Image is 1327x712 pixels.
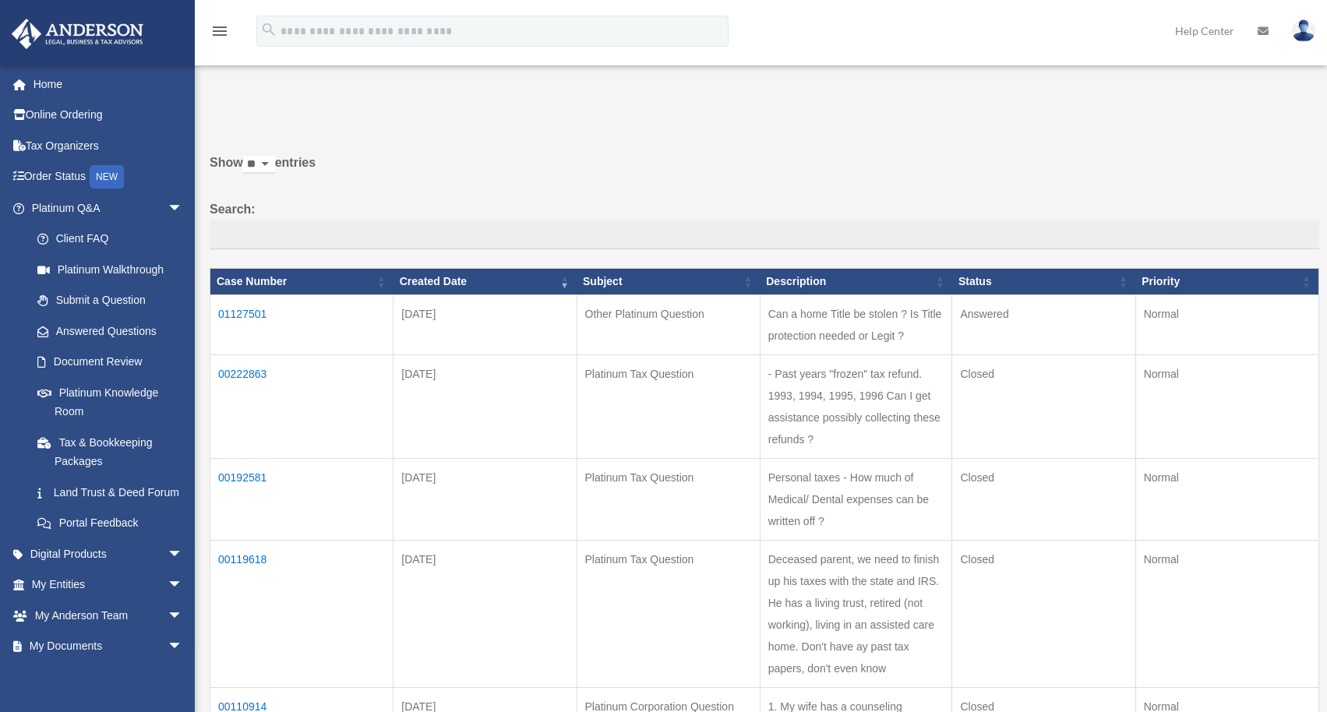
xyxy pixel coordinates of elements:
label: Show entries [210,152,1319,189]
td: Platinum Tax Question [577,458,760,540]
i: menu [210,22,229,41]
a: menu [210,27,229,41]
td: Closed [952,458,1135,540]
a: Client FAQ [22,224,199,255]
td: [DATE] [394,354,577,458]
span: arrow_drop_down [168,192,199,224]
span: arrow_drop_down [168,569,199,601]
a: Online Ordering [11,100,206,131]
td: Can a home Title be stolen ? Is Title protection needed or Legit ? [760,294,952,354]
td: Normal [1135,294,1318,354]
td: [DATE] [394,540,577,687]
td: Closed [952,540,1135,687]
a: Platinum Q&Aarrow_drop_down [11,192,199,224]
td: Personal taxes - How much of Medical/ Dental expenses can be written off ? [760,458,952,540]
a: Land Trust & Deed Forum [22,477,199,508]
a: Order StatusNEW [11,161,206,193]
a: My Documentsarrow_drop_down [11,631,206,662]
th: Description: activate to sort column ascending [760,269,952,295]
td: [DATE] [394,458,577,540]
img: Anderson Advisors Platinum Portal [7,19,148,49]
th: Case Number: activate to sort column ascending [210,269,394,295]
a: Tax & Bookkeeping Packages [22,427,199,477]
td: Closed [952,354,1135,458]
td: Platinum Tax Question [577,540,760,687]
a: Tax Organizers [11,130,206,161]
input: Search: [210,220,1319,250]
td: Normal [1135,540,1318,687]
td: - Past years "frozen" tax refund. 1993, 1994, 1995, 1996 Can I get assistance possibly collecting... [760,354,952,458]
th: Created Date: activate to sort column ascending [394,269,577,295]
th: Subject: activate to sort column ascending [577,269,760,295]
a: Platinum Walkthrough [22,254,199,285]
td: Normal [1135,458,1318,540]
a: Digital Productsarrow_drop_down [11,538,206,569]
th: Status: activate to sort column ascending [952,269,1135,295]
div: NEW [90,165,124,189]
a: Answered Questions [22,315,191,347]
a: Submit a Question [22,285,199,316]
a: My Entitiesarrow_drop_down [11,569,206,601]
a: Platinum Knowledge Room [22,377,199,427]
td: 00119618 [210,540,394,687]
td: 00222863 [210,354,394,458]
span: arrow_drop_down [168,600,199,632]
td: 01127501 [210,294,394,354]
label: Search: [210,199,1319,250]
img: User Pic [1292,19,1315,42]
select: Showentries [243,156,275,174]
td: 00192581 [210,458,394,540]
td: Platinum Tax Question [577,354,760,458]
th: Priority: activate to sort column ascending [1135,269,1318,295]
i: search [260,21,277,38]
span: arrow_drop_down [168,631,199,663]
a: Portal Feedback [22,508,199,539]
a: My Anderson Teamarrow_drop_down [11,600,206,631]
td: Answered [952,294,1135,354]
td: [DATE] [394,294,577,354]
td: Deceased parent, we need to finish up his taxes with the state and IRS. He has a living trust, re... [760,540,952,687]
td: Normal [1135,354,1318,458]
a: Document Review [22,347,199,378]
span: arrow_drop_down [168,538,199,570]
a: Home [11,69,206,100]
td: Other Platinum Question [577,294,760,354]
